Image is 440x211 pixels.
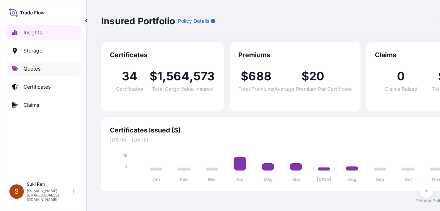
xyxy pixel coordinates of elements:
[376,177,384,182] tspan: Sep
[157,71,162,82] span: 1
[116,86,143,92] span: Certificates
[238,51,352,59] span: Premiums
[264,177,273,182] tspan: May
[162,71,166,82] span: ,
[274,86,352,92] span: Average Premium Per Certificate
[151,86,213,92] span: Total Cargo Value Insured
[24,101,39,109] p: Claims
[122,71,137,82] span: 34
[27,189,72,202] p: [DOMAIN_NAME][EMAIL_ADDRESS][DOMAIN_NAME]
[24,83,51,90] p: Certificates
[189,71,193,82] span: ,
[24,65,40,72] p: Quotes
[166,71,189,82] span: 564
[385,86,418,92] span: Claims Raised
[6,80,81,94] a: Certificates
[248,71,272,82] span: 688
[348,177,356,182] tspan: Aug
[24,29,42,36] p: Insights
[27,181,72,187] p: Suki Ren
[6,62,81,76] a: Quotes
[6,43,81,58] a: Storage
[241,71,248,82] span: $
[101,15,175,27] p: Insured Portfolio
[404,177,412,182] tspan: Oct
[178,17,209,25] p: Policy Details
[317,177,332,182] tspan: [DATE]
[149,71,157,82] span: $
[397,71,405,82] span: 0
[193,71,215,82] span: 573
[6,25,81,40] a: Insights
[152,177,160,182] tspan: Jan
[208,177,216,182] tspan: Mar
[14,188,19,195] span: S
[110,51,215,59] span: Certificates
[309,71,324,82] span: 20
[292,177,300,182] tspan: Jun
[24,47,42,54] p: Storage
[302,71,309,82] span: $
[125,164,128,169] tspan: 4
[180,177,188,182] tspan: Feb
[236,177,244,182] tspan: Apr
[123,153,128,158] tspan: 16
[238,86,274,92] span: Total Premiums
[6,98,81,112] a: Claims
